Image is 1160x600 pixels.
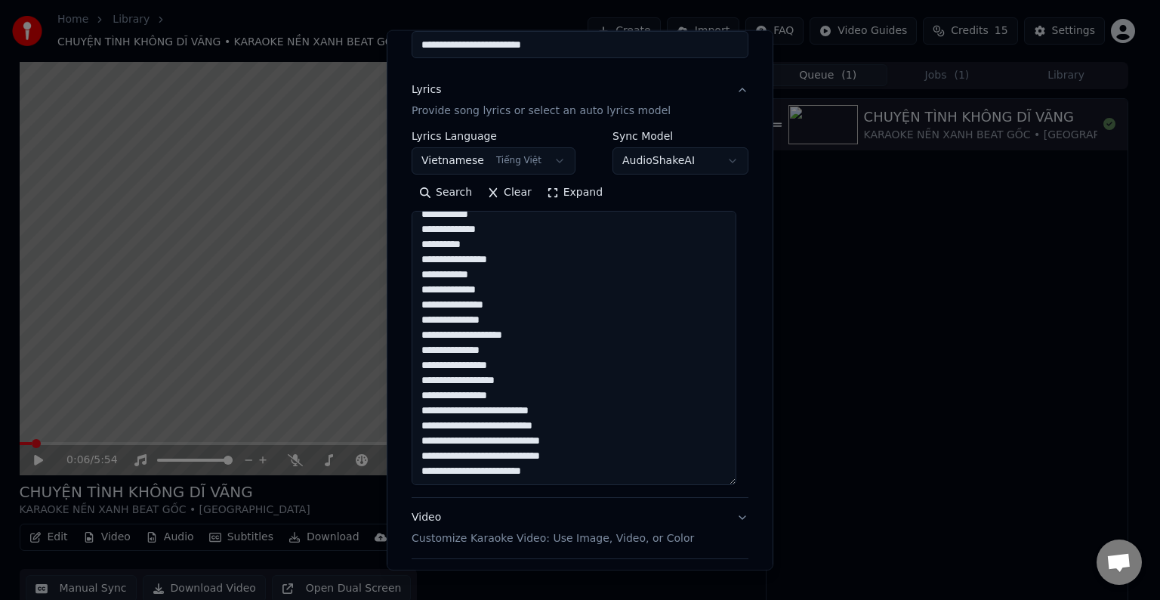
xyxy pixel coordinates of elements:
[412,181,480,205] button: Search
[412,559,748,598] button: Advanced
[412,70,748,131] button: LyricsProvide song lyrics or select an auto lyrics model
[412,131,748,497] div: LyricsProvide song lyrics or select an auto lyrics model
[412,498,748,558] button: VideoCustomize Karaoke Video: Use Image, Video, or Color
[612,131,748,141] label: Sync Model
[412,531,694,546] p: Customize Karaoke Video: Use Image, Video, or Color
[412,131,575,141] label: Lyrics Language
[412,82,441,97] div: Lyrics
[539,181,610,205] button: Expand
[412,104,671,119] p: Provide song lyrics or select an auto lyrics model
[412,510,694,546] div: Video
[480,181,539,205] button: Clear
